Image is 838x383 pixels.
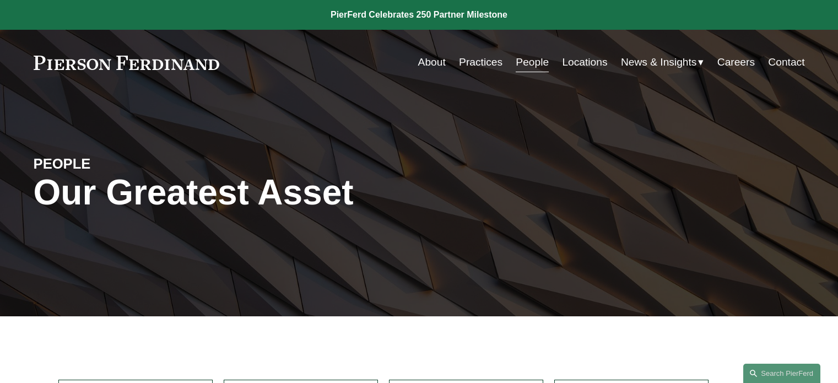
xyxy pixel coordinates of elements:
[562,52,607,73] a: Locations
[516,52,549,73] a: People
[621,52,704,73] a: folder dropdown
[459,52,502,73] a: Practices
[717,52,755,73] a: Careers
[743,364,820,383] a: Search this site
[34,155,226,172] h4: PEOPLE
[34,172,548,213] h1: Our Greatest Asset
[621,53,697,72] span: News & Insights
[418,52,446,73] a: About
[768,52,804,73] a: Contact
